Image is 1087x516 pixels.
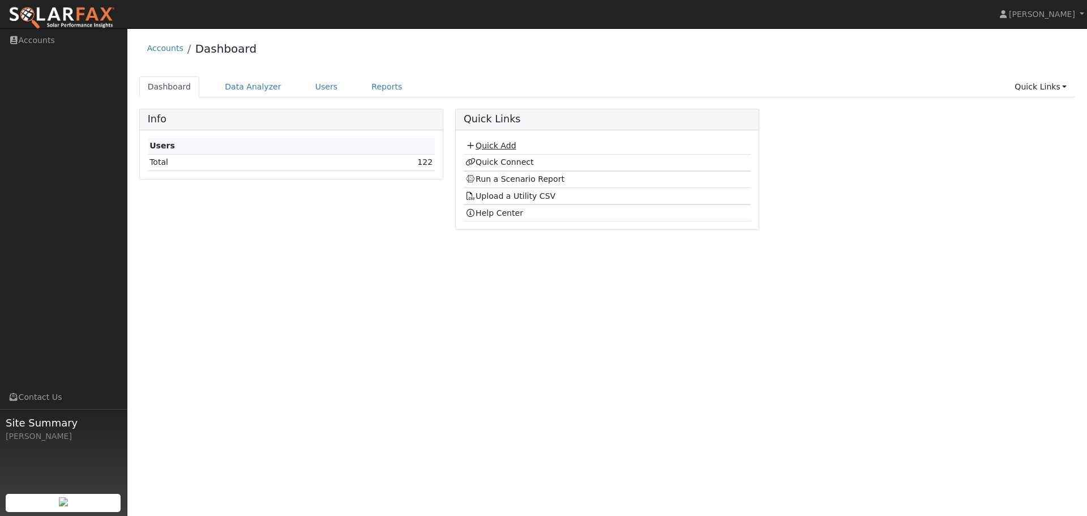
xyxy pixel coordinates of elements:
strong: Users [149,141,175,150]
a: 122 [417,157,433,167]
a: Quick Links [1006,76,1075,97]
div: [PERSON_NAME] [6,430,121,442]
h5: Info [148,113,435,125]
a: Users [307,76,346,97]
a: Accounts [147,44,183,53]
a: Dashboard [139,76,200,97]
a: Reports [363,76,410,97]
span: Site Summary [6,415,121,430]
img: SolarFax [8,6,115,30]
td: Total [148,154,303,170]
a: Quick Add [465,141,516,150]
h5: Quick Links [464,113,751,125]
a: Data Analyzer [216,76,290,97]
a: Quick Connect [465,157,533,167]
a: Dashboard [195,42,257,56]
a: Upload a Utility CSV [465,191,555,201]
span: [PERSON_NAME] [1009,10,1075,19]
a: Help Center [465,208,523,218]
a: Run a Scenario Report [465,174,564,184]
img: retrieve [59,497,68,506]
